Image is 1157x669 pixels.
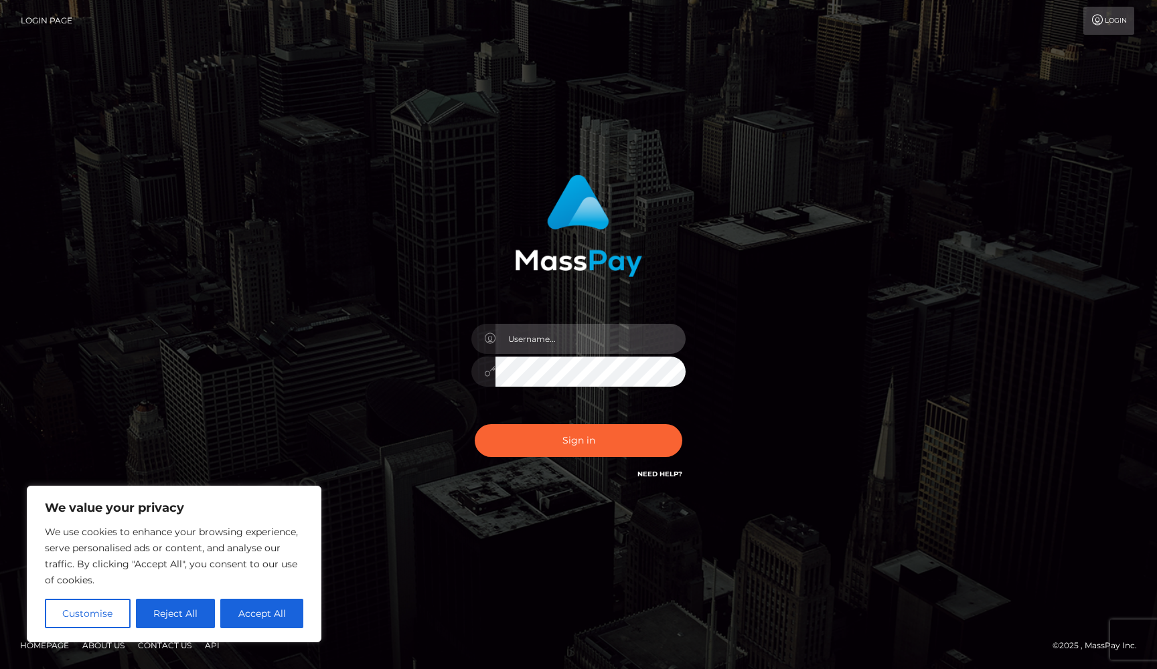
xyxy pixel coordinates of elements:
[45,524,303,588] p: We use cookies to enhance your browsing experience, serve personalised ads or content, and analys...
[15,635,74,656] a: Homepage
[220,599,303,628] button: Accept All
[515,175,642,277] img: MassPay Login
[475,424,682,457] button: Sign in
[200,635,225,656] a: API
[133,635,197,656] a: Contact Us
[495,324,686,354] input: Username...
[45,500,303,516] p: We value your privacy
[21,7,72,35] a: Login Page
[136,599,216,628] button: Reject All
[45,599,131,628] button: Customise
[27,486,321,642] div: We value your privacy
[1083,7,1134,35] a: Login
[77,635,130,656] a: About Us
[637,470,682,478] a: Need Help?
[1053,638,1147,653] div: © 2025 , MassPay Inc.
